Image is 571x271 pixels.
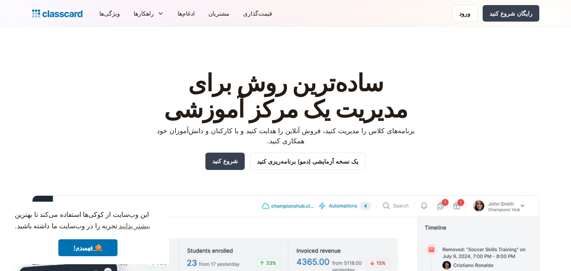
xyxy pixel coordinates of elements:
[452,5,478,22] a: ورود
[58,239,117,256] a: رد کردن پیام کوکی
[483,5,539,22] a: رایگان شروع کنید
[178,10,195,17] font: ادغام‌ها
[7,202,169,264] div: کوکی‌کانسمنت
[74,244,102,251] font: 🍪 فهمیدم!
[208,10,229,17] font: مشتریان
[250,153,366,170] a: یک نسخه آزمایشی (دمو) برنامه‌ریزی کنید
[119,222,150,230] font: بیشتر بدانید
[257,158,358,165] font: یک نسخه آزمایشی (دمو) برنامه‌ریزی کنید
[127,4,171,23] div: راهکارها
[212,157,238,164] font: شروع کنید
[171,4,202,23] a: ادغام‌ها
[157,126,415,145] font: برنامه‌های کلاس را مدیریت کنید، فروش آنلاین را هدایت کنید و با کارکنان و دانش‌آموزان خود همکاری ک...
[93,4,127,23] a: ویژگی‌ها
[205,153,245,170] a: شروع کنید
[164,68,407,123] font: ساده‌ترین روش برای مدیریت یک مرکز آموزشی
[134,10,154,17] font: راهکارها
[489,10,533,17] font: رایگان شروع کنید
[202,4,236,23] a: مشتریان
[99,10,120,17] font: ویژگی‌ها
[236,4,279,23] a: قیمت‌گذاری
[117,220,151,233] a: درباره کوکی‌ها بیشتر بدانید
[459,10,470,17] font: ورود
[243,10,272,17] font: قیمت‌گذاری
[32,8,82,19] a: خانه
[15,211,149,230] font: این وب‌سایت از کوکی‌ها استفاده می‌کند تا بهترین تجربه را در وب‌سایت ما داشته باشید.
